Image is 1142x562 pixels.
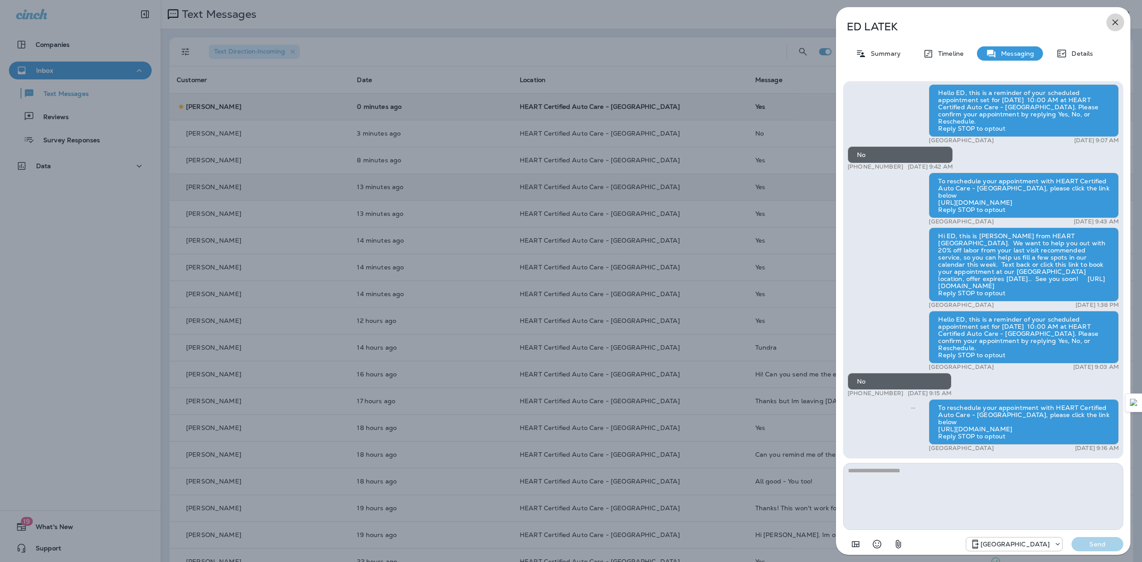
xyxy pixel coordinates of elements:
div: Hello ED, this is a reminder of your scheduled appointment set for [DATE] 10:00 AM at HEART Certi... [929,311,1119,364]
p: [DATE] 9:42 AM [908,163,953,170]
div: To reschedule your appointment with HEART Certified Auto Care - [GEOGRAPHIC_DATA], please click t... [929,173,1119,218]
div: Hi ED, this is [PERSON_NAME] from HEART [GEOGRAPHIC_DATA]. We want to help you out with 20% off l... [929,227,1119,302]
p: [GEOGRAPHIC_DATA] [981,541,1050,548]
p: [DATE] 9:03 AM [1073,364,1119,371]
p: Summary [866,50,901,57]
p: [PHONE_NUMBER] [848,390,903,397]
p: [DATE] 9:43 AM [1074,218,1119,225]
div: No [848,146,953,163]
div: +1 (847) 262-3704 [966,539,1062,550]
p: [DATE] 9:07 AM [1074,137,1119,144]
p: Details [1067,50,1093,57]
p: [GEOGRAPHIC_DATA] [929,137,993,144]
p: Timeline [934,50,964,57]
div: No [848,373,952,390]
p: Messaging [997,50,1034,57]
div: To reschedule your appointment with HEART Certified Auto Care - [GEOGRAPHIC_DATA], please click t... [929,399,1119,445]
p: [GEOGRAPHIC_DATA] [929,445,993,452]
button: Select an emoji [868,535,886,553]
p: [DATE] 1:38 PM [1076,302,1119,309]
div: Hello ED, this is a reminder of your scheduled appointment set for [DATE] 10:00 AM at HEART Certi... [929,84,1119,137]
p: [DATE] 9:16 AM [1075,445,1119,452]
p: [GEOGRAPHIC_DATA] [929,364,993,371]
p: [GEOGRAPHIC_DATA] [929,218,993,225]
button: Add in a premade template [847,535,865,553]
span: Sent [911,403,915,411]
p: ED LATEK [847,21,1090,33]
p: [PHONE_NUMBER] [848,163,903,170]
p: [DATE] 9:15 AM [908,390,952,397]
p: [GEOGRAPHIC_DATA] [929,302,993,309]
img: Detect Auto [1130,399,1138,407]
